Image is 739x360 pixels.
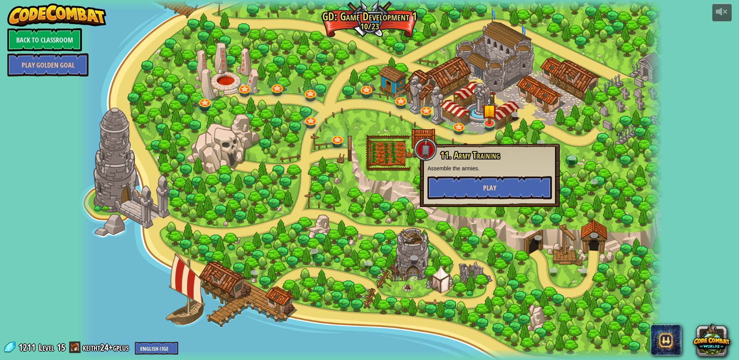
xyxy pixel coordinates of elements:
a: Back to Classroom [7,28,82,51]
span: Play [483,183,496,193]
p: Assemble the armies. [427,165,552,172]
span: Level [39,341,54,354]
span: 11. Army Training [440,149,500,162]
img: level-banner-started.png [481,97,497,124]
a: keitht24+gplus [83,341,131,353]
img: CodeCombat - Learn how to code by playing a game [7,3,106,27]
span: 15 [57,341,65,353]
span: 1211 [19,341,38,353]
a: Play Golden Goal [7,53,89,76]
button: Adjust volume [712,3,732,22]
button: Play [427,176,552,199]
